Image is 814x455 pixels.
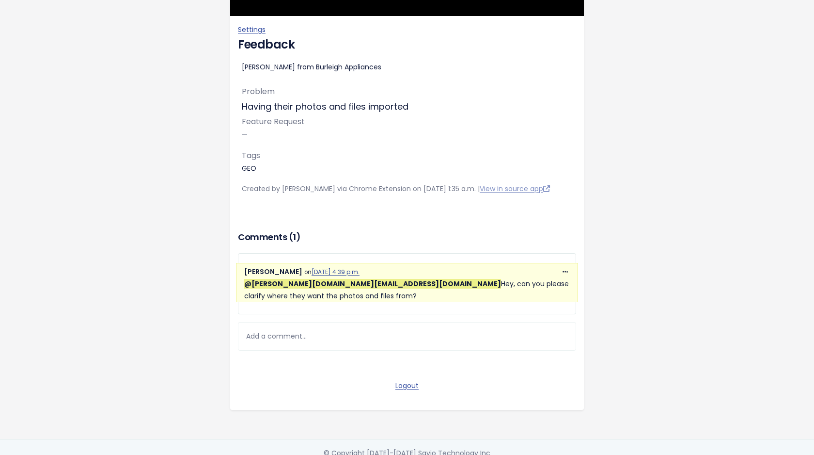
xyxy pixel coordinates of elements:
p: GEO [242,149,572,175]
div: Add a comment... [238,322,576,351]
a: View in source app [480,184,550,194]
p: Having their photos and files imported [242,99,572,114]
div: [PERSON_NAME] from Burleigh Appliances [242,61,572,73]
span: Problem [242,86,275,97]
a: Settings [238,25,266,34]
p: — [242,115,572,141]
span: Albert Ly [244,279,501,289]
span: Feature Request [242,116,305,127]
span: on [304,268,360,276]
h3: Comments ( ) [238,230,576,244]
p: Hey, can you please clarify where they want the photos and files from? [244,278,570,302]
h4: Feedback [238,36,576,53]
span: Tags [242,150,260,161]
span: 1 [293,231,296,243]
a: Logout [395,381,419,390]
span: [PERSON_NAME] [244,267,302,276]
span: Created by [PERSON_NAME] via Chrome Extension on [DATE] 1:35 a.m. | [242,184,550,194]
a: [DATE] 4:39 p.m. [312,268,360,276]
